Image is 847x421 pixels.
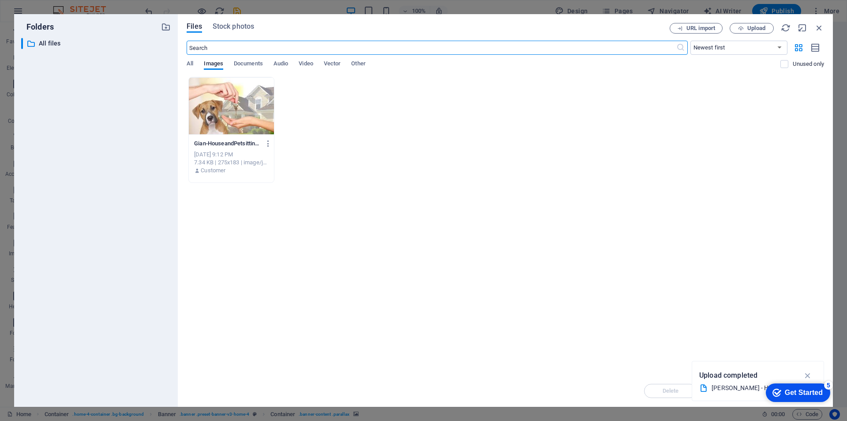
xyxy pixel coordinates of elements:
p: Simply drag and drop elements into the editor. Double-click elements to edit or right-click for m... [11,20,121,49]
input: Search [187,41,676,55]
span: All [187,58,193,71]
i: Reload [781,23,791,33]
span: Stock photos [213,21,254,32]
p: Displays only files that are not in use on the website. Files added during this session can still... [793,60,824,68]
div: ​ [21,38,23,49]
div: 7.34 KB | 275x183 | image/jpeg [194,159,269,167]
div: Get Started 5 items remaining, 0% complete [7,4,71,23]
button: URL import [670,23,723,34]
span: Files [187,21,202,32]
a: × [117,2,121,9]
p: Upload completed [699,370,757,381]
p: Gian-HouseandPetsitting1-mZvnp6iUzvIsLA16KJEt5Q.jfif [194,140,260,148]
p: All files [39,38,154,49]
span: Upload [747,26,765,31]
div: 5 [65,2,74,11]
button: Upload [730,23,774,34]
i: Close [814,23,824,33]
a: Next [97,52,121,65]
span: Other [351,58,365,71]
span: Documents [234,58,263,71]
div: Get Started [26,10,64,18]
span: Vector [324,58,341,71]
i: Create new folder [161,22,171,32]
i: Minimize [798,23,807,33]
span: URL import [686,26,715,31]
span: Audio [274,58,288,71]
span: Images [204,58,223,71]
div: [PERSON_NAME] - House and Pet sitting 1.jfif [712,383,797,393]
strong: WYSIWYG Website Editor [11,6,87,13]
p: Customer [201,167,225,174]
div: [DATE] 9:12 PM [194,151,269,159]
div: Close tooltip [117,0,121,10]
span: Video [299,58,313,71]
p: Folders [21,21,54,33]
